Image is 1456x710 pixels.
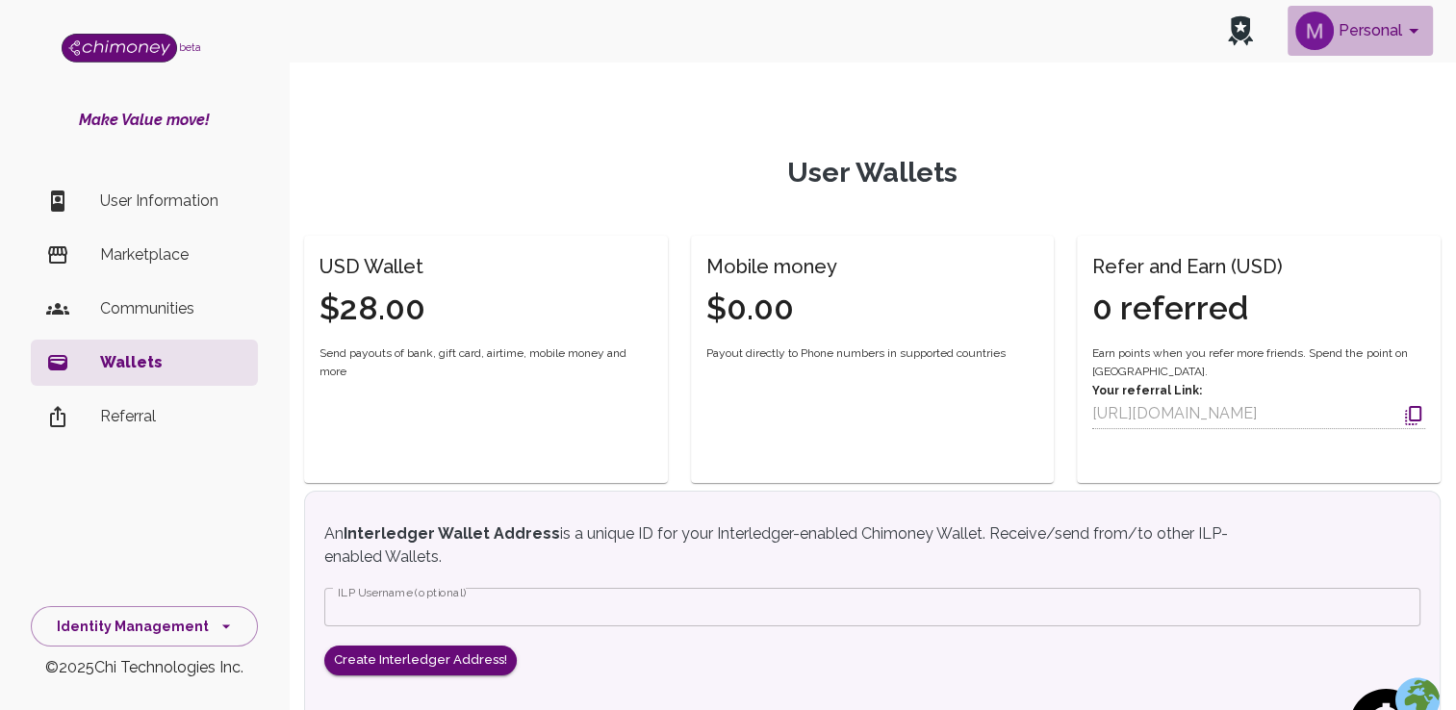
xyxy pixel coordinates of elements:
div: Earn points when you refer more friends. Spend the point on [GEOGRAPHIC_DATA]. [1092,344,1425,430]
p: User Information [100,190,243,213]
label: ILP Username (optional) [338,584,467,600]
p: An is a unique ID for your Interledger-enabled Chimoney Wallet. Receive/send from/to other ILP-en... [324,522,1238,569]
h6: Mobile money [706,251,837,282]
span: Send payouts of bank, gift card, airtime, mobile money and more [319,344,652,383]
img: avatar [1295,12,1334,50]
p: User Wallets [304,156,1441,190]
button: Create Interledger Address! [324,646,517,675]
span: Payout directly to Phone numbers in supported countries [706,344,1006,364]
p: Referral [100,405,243,428]
p: Marketplace [100,243,243,266]
p: Wallets [100,351,243,374]
strong: Interledger Wallet Address [344,524,560,543]
strong: Your referral Link: [1092,384,1202,397]
h4: $28.00 [319,289,425,329]
button: Identity Management [31,606,258,647]
p: Communities [100,297,243,320]
span: beta [179,41,201,53]
h4: $0.00 [706,289,837,329]
img: Logo [62,34,177,63]
button: account of current user [1288,6,1433,56]
h6: USD Wallet [319,251,425,282]
h6: Refer and Earn (USD) [1092,251,1283,282]
h4: 0 referred [1092,289,1283,329]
